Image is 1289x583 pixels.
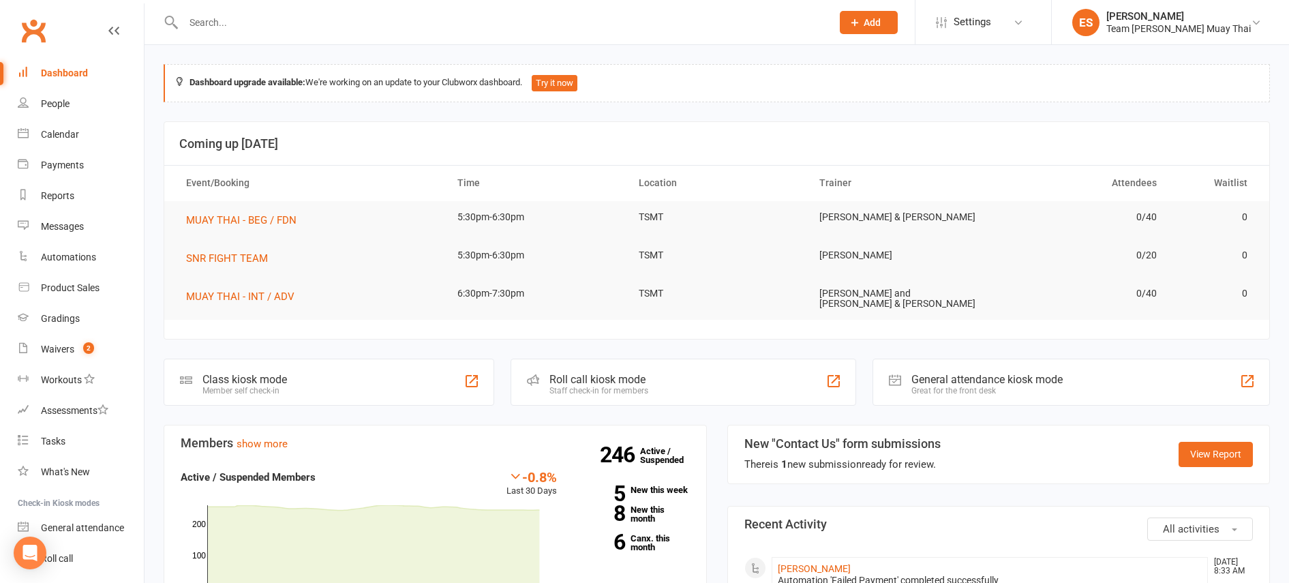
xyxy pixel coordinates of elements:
[41,252,96,263] div: Automations
[186,290,294,303] span: MUAY THAI - INT / ADV
[1207,558,1252,575] time: [DATE] 8:33 AM
[18,181,144,211] a: Reports
[186,288,304,305] button: MUAY THAI - INT / ADV
[988,239,1169,271] td: 0/20
[202,386,287,395] div: Member self check-in
[600,445,640,465] strong: 246
[577,532,625,552] strong: 6
[18,543,144,574] a: Roll call
[506,469,557,484] div: -0.8%
[626,278,807,310] td: TSMT
[1179,442,1253,466] a: View Report
[41,313,80,324] div: Gradings
[1169,278,1260,310] td: 0
[18,150,144,181] a: Payments
[781,458,787,470] strong: 1
[18,426,144,457] a: Tasks
[840,11,898,34] button: Add
[911,373,1063,386] div: General attendance kiosk mode
[954,7,991,38] span: Settings
[988,278,1169,310] td: 0/40
[189,77,305,87] strong: Dashboard upgrade available:
[41,553,73,564] div: Roll call
[202,373,287,386] div: Class kiosk mode
[577,503,625,524] strong: 8
[18,89,144,119] a: People
[181,471,316,483] strong: Active / Suspended Members
[807,278,988,320] td: [PERSON_NAME] and [PERSON_NAME] & [PERSON_NAME]
[577,483,625,504] strong: 5
[179,137,1254,151] h3: Coming up [DATE]
[640,436,700,475] a: 246Active / Suspended
[41,374,82,385] div: Workouts
[18,334,144,365] a: Waivers 2
[186,252,268,265] span: SNR FIGHT TEAM
[41,282,100,293] div: Product Sales
[41,405,108,416] div: Assessments
[41,98,70,109] div: People
[744,456,941,473] div: There is new submission ready for review.
[237,438,288,450] a: show more
[626,239,807,271] td: TSMT
[988,166,1169,200] th: Attendees
[18,58,144,89] a: Dashboard
[18,513,144,543] a: General attendance kiosk mode
[549,373,648,386] div: Roll call kiosk mode
[807,239,988,271] td: [PERSON_NAME]
[626,201,807,233] td: TSMT
[1106,10,1251,23] div: [PERSON_NAME]
[41,522,124,533] div: General attendance
[445,239,626,271] td: 5:30pm-6:30pm
[18,211,144,242] a: Messages
[445,166,626,200] th: Time
[911,386,1063,395] div: Great for the front desk
[41,129,79,140] div: Calendar
[1147,518,1253,541] button: All activities
[41,190,74,201] div: Reports
[41,68,88,78] div: Dashboard
[778,563,851,574] a: [PERSON_NAME]
[626,166,807,200] th: Location
[41,436,65,447] div: Tasks
[181,436,690,450] h3: Members
[744,437,941,451] h3: New "Contact Us" form submissions
[1072,9,1100,36] div: ES
[532,75,577,91] button: Try it now
[18,365,144,395] a: Workouts
[1163,523,1219,535] span: All activities
[1169,201,1260,233] td: 0
[988,201,1169,233] td: 0/40
[807,166,988,200] th: Trainer
[83,342,94,354] span: 2
[186,214,297,226] span: MUAY THAI - BEG / FDN
[1169,166,1260,200] th: Waitlist
[18,395,144,426] a: Assessments
[506,469,557,498] div: Last 30 Days
[186,212,306,228] button: MUAY THAI - BEG / FDN
[41,466,90,477] div: What's New
[1106,23,1251,35] div: Team [PERSON_NAME] Muay Thai
[807,201,988,233] td: [PERSON_NAME] & [PERSON_NAME]
[577,505,689,523] a: 8New this month
[744,518,1254,531] h3: Recent Activity
[549,386,648,395] div: Staff check-in for members
[18,273,144,303] a: Product Sales
[174,166,445,200] th: Event/Booking
[14,537,46,569] div: Open Intercom Messenger
[445,201,626,233] td: 5:30pm-6:30pm
[577,534,689,552] a: 6Canx. this month
[18,242,144,273] a: Automations
[18,119,144,150] a: Calendar
[16,14,50,48] a: Clubworx
[864,17,881,28] span: Add
[18,457,144,488] a: What's New
[41,344,74,355] div: Waivers
[41,160,84,170] div: Payments
[1169,239,1260,271] td: 0
[577,485,689,494] a: 5New this week
[186,250,277,267] button: SNR FIGHT TEAM
[445,278,626,310] td: 6:30pm-7:30pm
[18,303,144,334] a: Gradings
[41,221,84,232] div: Messages
[164,64,1270,102] div: We're working on an update to your Clubworx dashboard.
